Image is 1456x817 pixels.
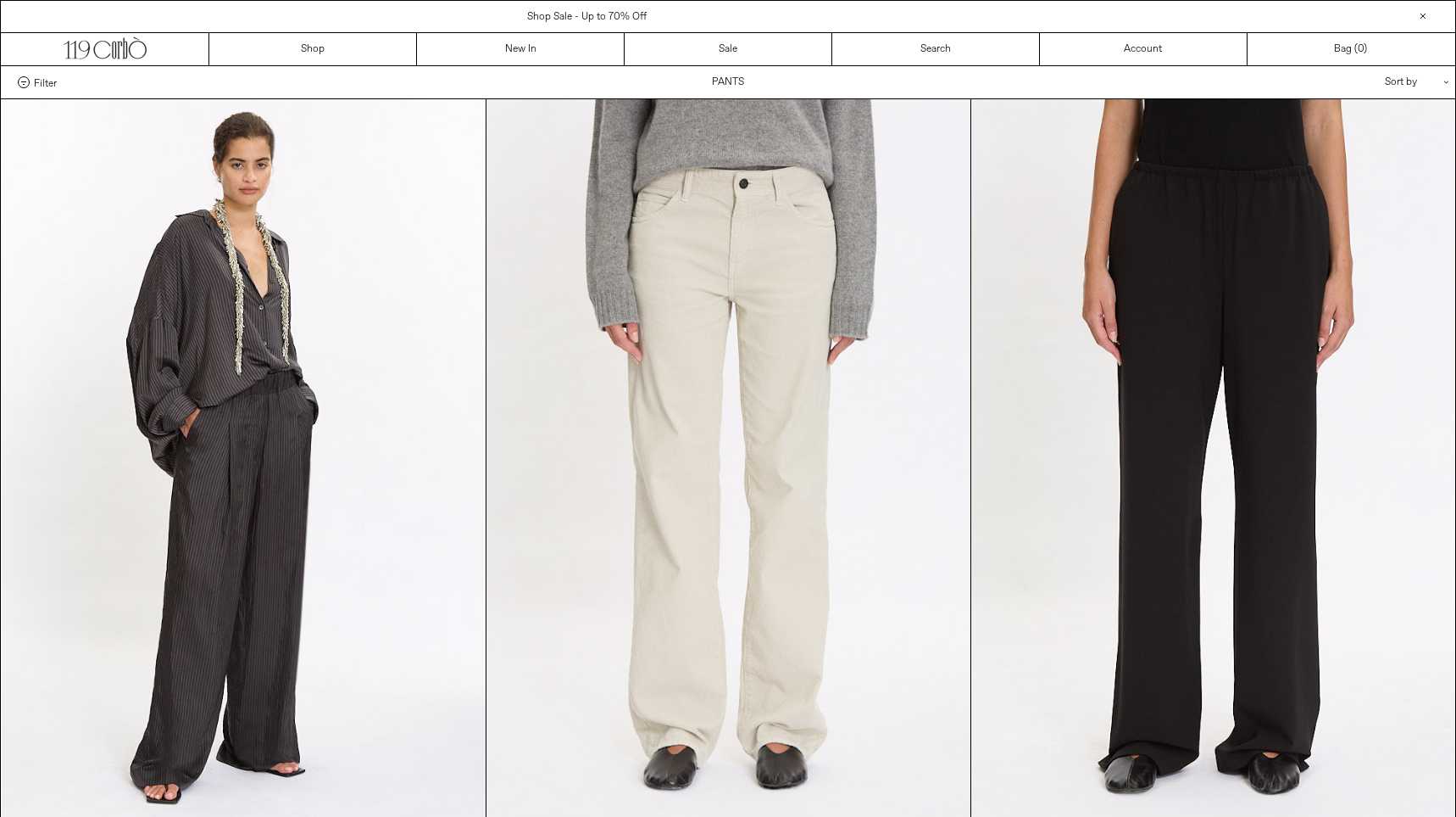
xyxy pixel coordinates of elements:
a: Shop [209,33,417,65]
a: Shop Sale - Up to 70% Off [527,10,647,24]
a: New In [417,33,625,65]
a: Sale [625,33,832,65]
span: 0 [1358,42,1364,56]
a: Bag () [1248,33,1455,65]
a: Search [832,33,1040,65]
a: Account [1040,33,1248,65]
div: Sort by [1286,66,1438,98]
span: Filter [34,76,57,88]
span: ) [1358,42,1367,57]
